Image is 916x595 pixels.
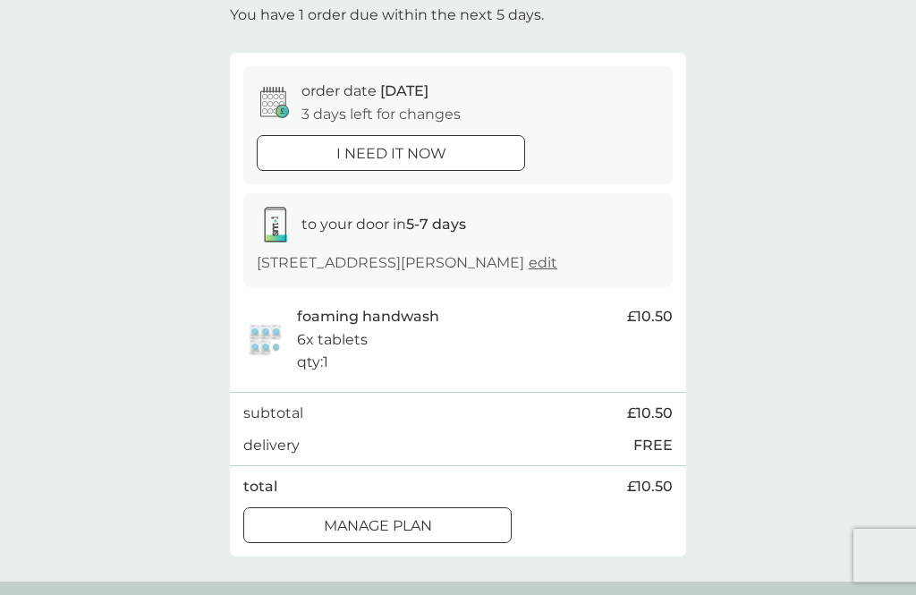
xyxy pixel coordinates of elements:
a: edit [529,254,557,271]
p: 6x tablets [297,328,368,352]
p: Manage plan [324,514,432,538]
span: £10.50 [627,305,673,328]
p: [STREET_ADDRESS][PERSON_NAME] [257,251,557,275]
span: to your door in [301,216,466,233]
p: You have 1 order due within the next 5 days. [230,4,544,27]
p: order date [301,80,428,103]
span: £10.50 [627,475,673,498]
p: qty : 1 [297,351,328,374]
p: 3 days left for changes [301,103,461,126]
p: total [243,475,277,498]
button: i need it now [257,135,525,171]
span: £10.50 [627,402,673,425]
span: [DATE] [380,82,428,99]
p: delivery [243,434,300,457]
p: subtotal [243,402,303,425]
p: FREE [633,434,673,457]
p: foaming handwash [297,305,439,328]
strong: 5-7 days [406,216,466,233]
p: i need it now [336,142,446,166]
button: Manage plan [243,507,512,543]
